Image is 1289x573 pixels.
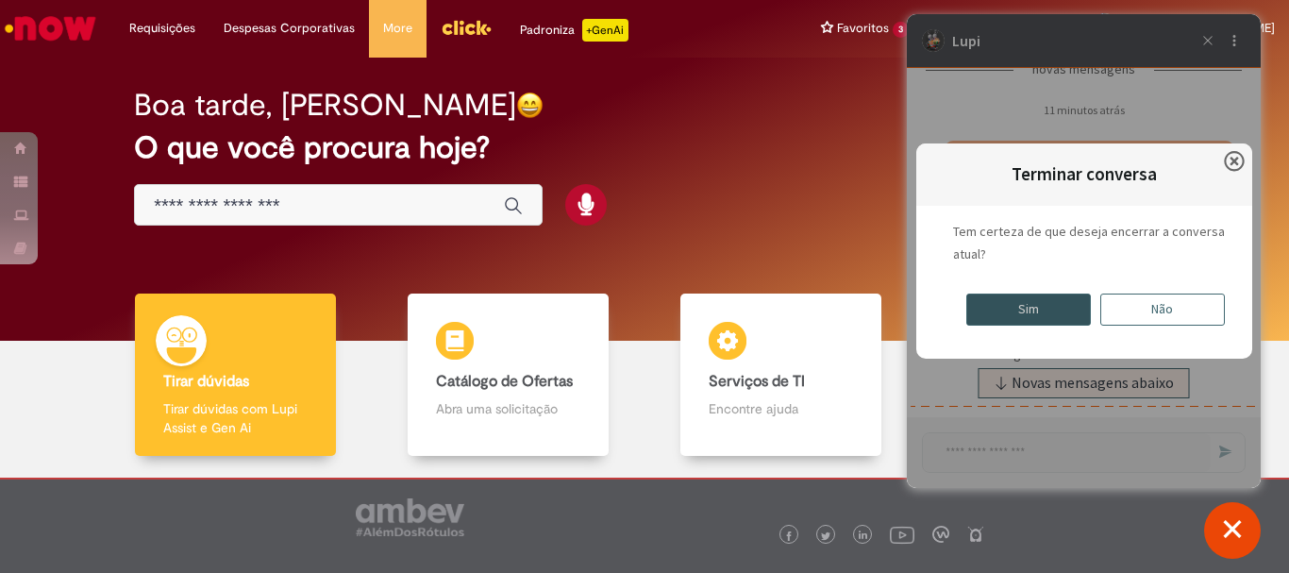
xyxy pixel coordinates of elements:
iframe: Suporte do Bate-Papo [907,14,1261,488]
b: Serviços de TI [709,372,805,391]
span: 3 [893,22,909,38]
span: More [383,19,412,38]
a: Serviços de TI Encontre ajuda [644,294,917,457]
img: logo_footer_twitter.png [821,531,830,541]
h2: Boa tarde, [PERSON_NAME] [134,89,516,122]
img: logo_footer_linkedin.png [859,531,868,542]
img: logo_footer_facebook.png [784,531,794,541]
p: Tirar dúvidas com Lupi Assist e Gen Ai [163,399,307,437]
a: Catálogo de Ofertas Abra uma solicitação [372,294,644,457]
span: Requisições [129,19,195,38]
span: Despesas Corporativas [224,19,355,38]
h2: O que você procura hoje? [134,131,1155,164]
b: Catálogo de Ofertas [436,372,573,391]
div: Padroniza [520,19,628,42]
span: Favoritos [837,19,889,38]
button: Fechar conversa de suporte [1204,502,1261,559]
a: Tirar dúvidas Tirar dúvidas com Lupi Assist e Gen Ai [99,294,372,457]
img: logo_footer_ambev_rotulo_gray.png [356,498,464,536]
p: +GenAi [582,19,628,42]
img: logo_footer_youtube.png [890,522,914,547]
img: ServiceNow [2,9,99,47]
p: Encontre ajuda [709,399,852,418]
img: happy-face.png [516,92,544,119]
b: Tirar dúvidas [163,372,249,391]
p: Abra uma solicitação [436,399,579,418]
img: click_logo_yellow_360x200.png [441,13,492,42]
